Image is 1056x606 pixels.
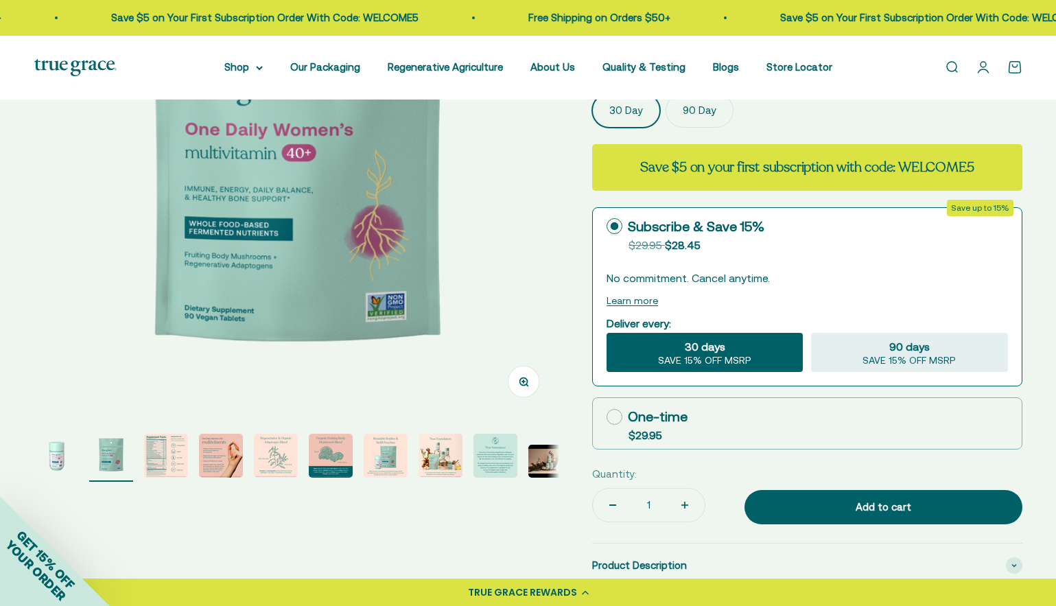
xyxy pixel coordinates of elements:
[592,557,687,574] span: Product Description
[528,12,670,23] a: Free Shipping on Orders $50+
[34,434,78,478] img: Daily Multivitamin for Immune Support, Energy, Daily Balance, and Healthy Bone Support* Vitamin A...
[744,490,1022,524] button: Add to cart
[473,434,517,478] img: Every lot of True Grace supplements undergoes extensive third-party testing. Regulation says we d...
[473,434,517,482] button: Go to item 9
[309,434,353,478] img: Reishi supports healthy aging. Lion's Mane for brain, nerve, and cognitive support. Maitake suppo...
[602,61,685,73] a: Quality & Testing
[14,528,78,592] span: GET 15% OFF
[144,434,188,482] button: Go to item 3
[665,489,705,522] button: Increase quantity
[640,158,974,176] strong: Save $5 on your first subscription with code: WELCOME5
[766,61,832,73] a: Store Locator
[34,434,78,482] button: Go to item 1
[364,434,408,482] button: Go to item 7
[530,61,575,73] a: About Us
[199,434,243,482] button: Go to item 4
[419,434,462,478] img: Our full product line provides a robust and comprehensive offering for a true foundation of healt...
[144,434,188,478] img: Fruiting Body Vegan Soy Free Gluten Free Dairy Free
[592,544,1022,587] summary: Product Description
[89,434,133,482] button: Go to item 2
[364,434,408,478] img: When you opt out for our refill pouches instead of buying a whole new bottle every time you buy s...
[309,434,353,482] button: Go to item 6
[254,434,298,482] button: Go to item 5
[419,434,462,482] button: Go to item 8
[199,434,243,478] img: - 1200IU of Vitamin D3 from lichen and 60 mcg of Vitamin K2 from Mena-Q7 - Regenerative & organic...
[593,489,633,522] button: Decrease quantity
[592,466,637,482] label: Quantity:
[388,61,503,73] a: Regenerative Agriculture
[528,445,572,482] button: Go to item 10
[713,61,739,73] a: Blogs
[224,59,263,75] summary: Shop
[772,499,994,515] div: Add to cart
[468,585,577,600] div: TRUE GRACE REWARDS
[89,434,133,478] img: Daily Multivitamin for Immune Support, Energy, Daily Balance, and Healthy Bone Support* - Vitamin...
[3,537,69,603] span: YOUR ORDER
[111,10,419,26] p: Save $5 on Your First Subscription Order With Code: WELCOME5
[254,434,298,478] img: Holy Basil and Ashwagandha are Ayurvedic herbs known as "adaptogens." They support overall health...
[290,61,360,73] a: Our Packaging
